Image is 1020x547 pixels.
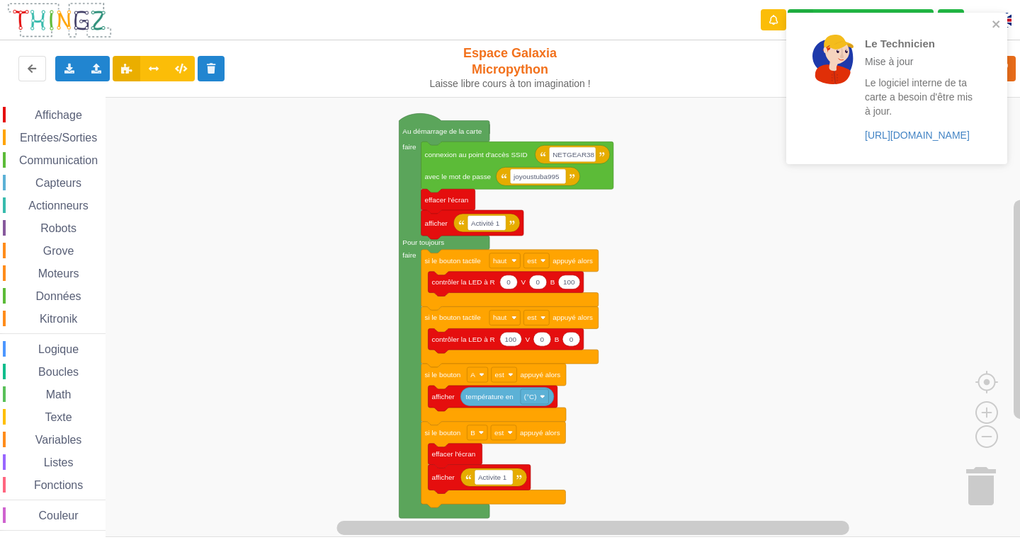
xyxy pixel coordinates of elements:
[36,343,81,355] span: Logique
[521,278,526,286] text: V
[38,313,79,325] span: Kitronik
[540,335,545,343] text: 0
[527,257,536,265] text: est
[431,473,455,481] text: afficher
[42,411,74,423] span: Texte
[425,429,461,437] text: si le bouton
[18,132,99,144] span: Entrées/Sorties
[552,151,594,159] text: NETGEAR38
[513,173,560,180] text: joyoustuba995
[520,429,560,437] text: appuyé alors
[424,45,597,90] div: Espace Galaxia Micropython
[36,366,81,378] span: Boucles
[788,9,934,31] div: Ta base fonctionne bien !
[521,371,561,379] text: appuyé alors
[493,313,507,321] text: haut
[552,313,593,321] text: appuyé alors
[33,177,84,189] span: Capteurs
[402,238,444,246] text: Pour toujours
[992,18,1002,32] button: close
[865,36,975,51] p: Le Technicien
[555,335,560,343] text: B
[402,251,416,259] text: faire
[36,267,81,280] span: Moteurs
[865,129,970,141] a: [URL][DOMAIN_NAME]
[425,219,448,227] text: afficher
[425,196,469,204] text: effacer l'écran
[536,278,540,286] text: 0
[493,257,507,265] text: haut
[425,173,492,180] text: avec le mot de passe
[425,257,482,265] text: si le bouton tactile
[34,290,84,302] span: Données
[506,278,511,286] text: 0
[32,479,85,491] span: Fonctions
[569,335,574,343] text: 0
[431,278,494,286] text: contrôler la LED à R
[425,151,528,159] text: connexion au point d'accès SSID
[424,78,597,90] div: Laisse libre cours à ton imagination !
[431,335,494,343] text: contrôler la LED à R
[17,154,100,166] span: Communication
[44,388,74,401] span: Math
[431,450,475,458] text: effacer l'écran
[495,371,504,379] text: est
[527,313,536,321] text: est
[425,313,482,321] text: si le bouton tactile
[26,200,91,212] span: Actionneurs
[6,1,113,39] img: thingz_logo.png
[37,509,81,522] span: Couleur
[42,456,76,468] span: Listes
[478,473,507,481] text: Activite 1
[33,109,84,121] span: Affichage
[425,371,461,379] text: si le bouton
[470,429,475,437] text: B
[552,257,593,265] text: appuyé alors
[865,76,975,118] p: Le logiciel interne de ta carte a besoin d'être mis à jour.
[550,278,555,286] text: B
[38,222,79,234] span: Robots
[431,393,455,401] text: afficher
[41,245,76,257] span: Grove
[402,143,416,151] text: faire
[505,335,517,343] text: 100
[470,371,475,379] text: A
[471,219,500,227] text: Activité 1
[466,393,514,401] text: température en
[402,127,482,135] text: Au démarrage de la carte
[494,429,504,437] text: est
[525,335,530,343] text: V
[33,434,84,446] span: Variables
[865,54,975,69] p: Mise à jour
[524,393,537,401] text: (°C)
[563,278,575,286] text: 100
